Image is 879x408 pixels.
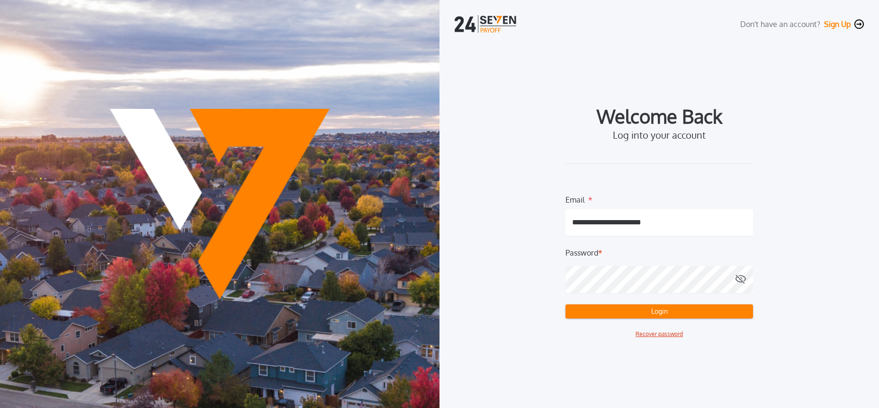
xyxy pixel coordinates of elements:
img: navigation-icon [854,19,864,29]
button: Password* [735,266,746,293]
label: Password [565,247,598,258]
button: Sign Up [824,19,851,29]
label: Welcome Back [597,108,722,124]
input: Password* [565,266,753,293]
label: Log into your account [613,129,706,141]
img: Payoff [110,109,330,299]
button: Login [565,304,753,319]
button: Recover password [636,330,683,338]
img: logo [455,15,518,33]
label: Email [565,194,584,202]
label: Don't have an account? [740,18,820,30]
